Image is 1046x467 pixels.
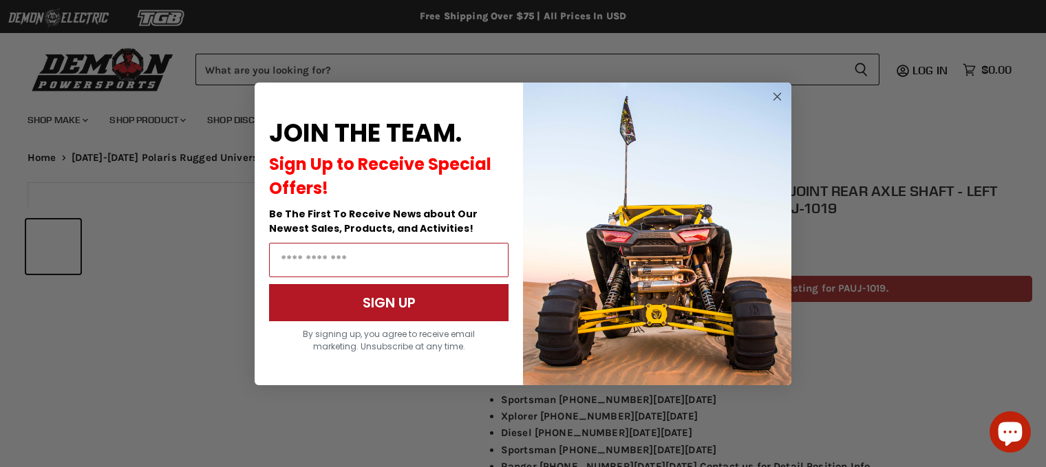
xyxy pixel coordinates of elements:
[269,207,478,235] span: Be The First To Receive News about Our Newest Sales, Products, and Activities!
[269,243,509,277] input: Email Address
[269,284,509,321] button: SIGN UP
[269,153,491,199] span: Sign Up to Receive Special Offers!
[769,88,786,105] button: Close dialog
[303,328,475,352] span: By signing up, you agree to receive email marketing. Unsubscribe at any time.
[523,83,791,385] img: a9095488-b6e7-41ba-879d-588abfab540b.jpeg
[985,411,1035,456] inbox-online-store-chat: Shopify online store chat
[269,116,462,151] span: JOIN THE TEAM.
